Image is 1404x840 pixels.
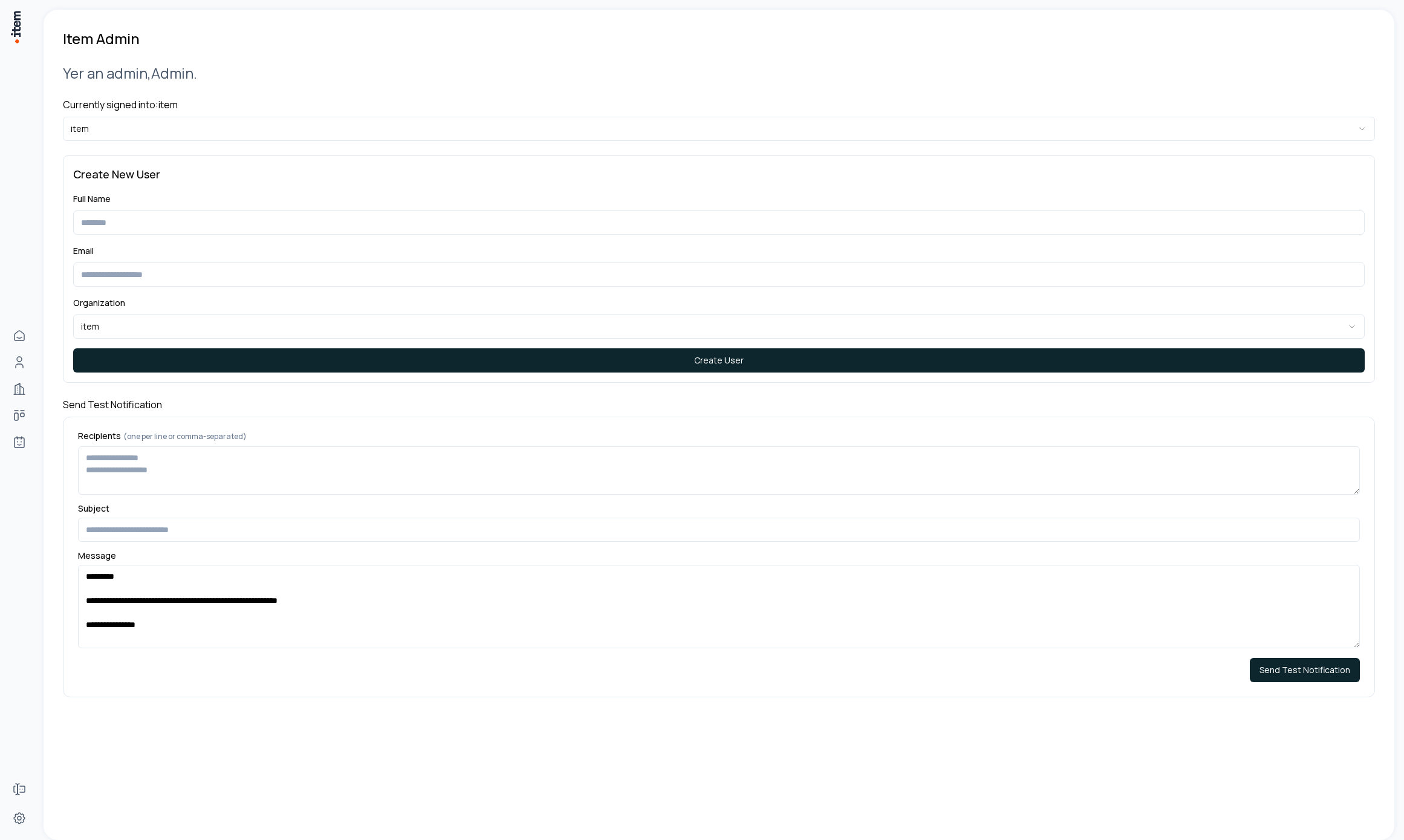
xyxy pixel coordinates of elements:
[1250,658,1360,682] button: Send Test Notification
[7,777,31,801] a: Forms
[7,324,31,348] a: Home
[7,377,31,401] a: Companies
[78,432,1360,441] label: Recipients
[63,97,1375,112] h4: Currently signed into: item
[7,806,31,830] a: Settings
[63,63,1375,83] h2: Yer an admin, Admin .
[7,350,31,374] a: Contacts
[73,245,94,256] label: Email
[73,166,1365,183] h3: Create New User
[7,430,31,454] a: Agents
[123,431,247,441] span: (one per line or comma-separated)
[78,552,1360,560] label: Message
[73,193,111,204] label: Full Name
[73,348,1365,373] button: Create User
[78,504,1360,513] label: Subject
[10,10,22,44] img: Item Brain Logo
[63,397,1375,412] h4: Send Test Notification
[63,29,140,48] h1: Item Admin
[73,297,125,308] label: Organization
[7,403,31,428] a: deals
